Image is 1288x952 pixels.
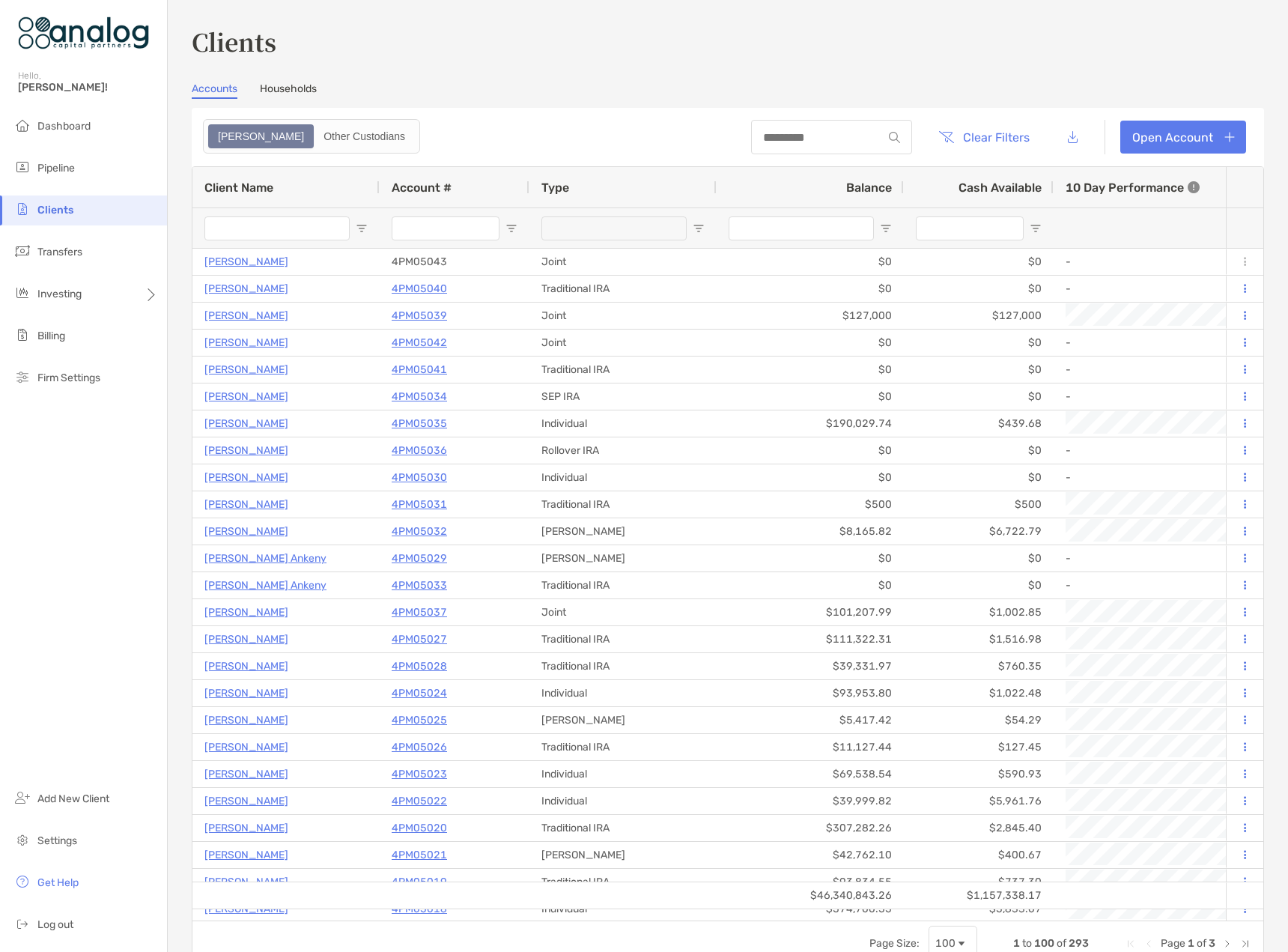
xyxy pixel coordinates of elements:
[904,572,1054,598] div: $0
[392,873,447,891] p: 4PM05019
[904,437,1054,464] div: $0
[529,437,717,464] div: Rollover IRA
[904,599,1054,625] div: $1,002.85
[1022,937,1032,950] span: to
[204,846,288,864] p: [PERSON_NAME]
[717,653,904,679] div: $39,331.97
[204,819,288,837] p: [PERSON_NAME]
[529,653,717,679] div: Traditional IRA
[392,333,447,352] a: 4PM05042
[529,761,717,787] div: Individual
[717,437,904,464] div: $0
[210,126,312,147] div: Zoe
[204,522,288,541] p: [PERSON_NAME]
[1161,937,1185,950] span: Page
[717,815,904,841] div: $307,282.26
[204,738,288,757] a: [PERSON_NAME]
[13,284,31,302] img: investing icon
[192,82,237,99] a: Accounts
[204,495,288,514] a: [PERSON_NAME]
[392,279,447,298] a: 4PM05040
[904,518,1054,545] div: $6,722.79
[204,360,288,379] p: [PERSON_NAME]
[392,549,447,568] a: 4PM05029
[204,306,288,325] a: [PERSON_NAME]
[13,116,31,134] img: dashboard icon
[717,276,904,302] div: $0
[1057,937,1066,950] span: of
[204,549,326,568] a: [PERSON_NAME] Ankeny
[1188,937,1194,950] span: 1
[717,357,904,383] div: $0
[18,6,149,60] img: Zoe Logo
[392,306,447,325] p: 4PM05039
[904,303,1054,329] div: $127,000
[204,468,288,487] a: [PERSON_NAME]
[204,387,288,406] a: [PERSON_NAME]
[392,387,447,406] a: 4PM05034
[392,711,447,730] a: 4PM05025
[392,846,447,864] a: 4PM05021
[904,680,1054,706] div: $1,022.48
[204,603,288,622] a: [PERSON_NAME]
[717,788,904,814] div: $39,999.82
[927,121,1041,154] button: Clear Filters
[717,599,904,625] div: $101,207.99
[1221,938,1233,950] div: Next Page
[204,252,288,271] a: [PERSON_NAME]
[37,876,79,889] span: Get Help
[904,491,1054,518] div: $500
[392,765,447,783] a: 4PM05023
[1197,937,1206,950] span: of
[729,216,874,240] input: Balance Filter Input
[889,132,900,143] img: input icon
[13,873,31,891] img: get-help icon
[529,357,717,383] div: Traditional IRA
[717,303,904,329] div: $127,000
[204,711,288,730] a: [PERSON_NAME]
[356,222,368,234] button: Open Filter Menu
[392,522,447,541] a: 4PM05032
[717,545,904,571] div: $0
[392,414,447,433] p: 4PM05035
[13,915,31,933] img: logout icon
[904,815,1054,841] div: $2,845.40
[392,684,447,703] a: 4PM05024
[529,815,717,841] div: Traditional IRA
[392,495,447,514] p: 4PM05031
[904,330,1054,356] div: $0
[529,707,717,733] div: [PERSON_NAME]
[13,368,31,386] img: firm-settings icon
[717,734,904,760] div: $11,127.44
[717,842,904,868] div: $42,762.10
[204,792,288,810] a: [PERSON_NAME]
[13,789,31,807] img: add_new_client icon
[717,464,904,491] div: $0
[904,653,1054,679] div: $760.35
[1066,167,1200,207] div: 10 Day Performance
[904,383,1054,410] div: $0
[904,869,1054,895] div: $737.30
[13,831,31,849] img: settings icon
[204,414,288,433] a: [PERSON_NAME]
[529,491,717,518] div: Traditional IRA
[1034,937,1054,950] span: 100
[315,126,413,147] div: Other Custodians
[529,680,717,706] div: Individual
[717,572,904,598] div: $0
[869,937,920,950] div: Page Size:
[37,918,73,931] span: Log out
[37,792,109,805] span: Add New Client
[1239,938,1251,950] div: Last Page
[392,792,447,810] p: 4PM05022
